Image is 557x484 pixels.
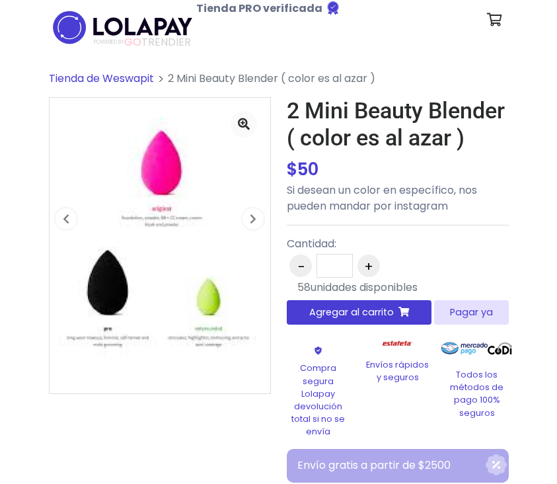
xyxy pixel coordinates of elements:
[49,71,154,86] a: Tienda de Weswapit
[297,157,318,181] span: 50
[357,255,380,277] button: +
[168,71,375,86] span: 2 Mini Beauty Blender ( color es al azar )
[94,38,124,46] span: POWERED BY
[297,280,311,295] span: 58
[309,305,394,319] span: Agregar al carrito
[441,335,488,362] img: Mercado Pago Logo
[289,255,312,277] button: -
[366,358,429,383] p: Envíos rápidos y seguros
[299,346,338,355] img: Shield
[49,7,196,48] img: logo
[287,236,502,252] p: Cantidad:
[124,34,141,50] span: GO
[297,458,486,473] p: Envío gratis a partir de $2500
[49,71,509,97] nav: breadcrumb
[287,362,350,438] p: Compra segura Lolapay devolución total si no se envía
[94,36,191,48] span: TRENDIER
[287,300,432,325] button: Agregar al carrito
[287,97,509,151] h1: 2 Mini Beauty Blender ( color es al azar )
[488,335,512,362] img: Codi Logo
[372,335,423,352] img: Estafeta Logo
[196,1,322,16] b: Tienda PRO verificada
[434,300,508,325] button: Pagar ya
[50,98,270,393] img: medium_1719080478100.jpeg
[287,182,509,214] p: Si desean un color en específico, nos pueden mandar por instagram
[287,157,509,182] div: $
[297,280,418,296] div: unidades disponibles
[445,368,509,419] p: Todos los métodos de pago 100% seguros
